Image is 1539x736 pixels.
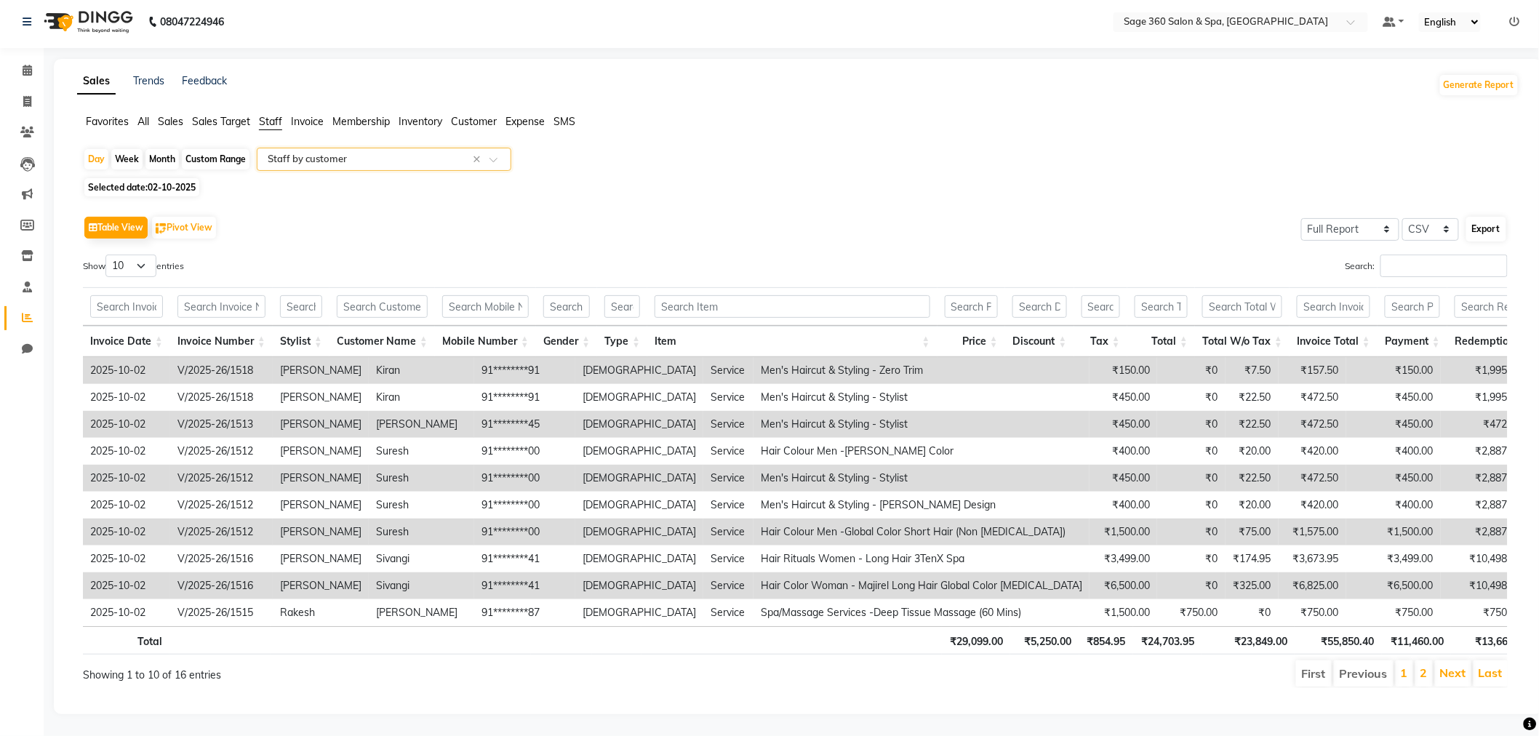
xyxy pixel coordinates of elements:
td: Spa/Massage Services -Deep Tissue Massage (60 Mins) [753,599,1090,626]
th: Redemption: activate to sort column ascending [1447,326,1533,357]
th: ₹23,849.00 [1202,626,1295,655]
td: ₹750.00 [1441,599,1529,626]
td: Sivangi [369,545,474,572]
input: Search Payment [1385,295,1440,318]
td: Service [703,492,753,519]
td: ₹174.95 [1226,545,1279,572]
a: Feedback [182,74,227,87]
td: ₹10,498.95 [1441,572,1529,599]
td: [PERSON_NAME] [273,411,369,438]
td: [DEMOGRAPHIC_DATA] [575,492,703,519]
button: Generate Report [1440,75,1518,95]
td: ₹400.00 [1090,438,1157,465]
td: ₹420.00 [1279,438,1346,465]
td: ₹22.50 [1226,411,1279,438]
input: Search Discount [1012,295,1067,318]
td: [PERSON_NAME] [273,465,369,492]
td: ₹420.00 [1279,492,1346,519]
a: Trends [133,74,164,87]
input: Search Total W/o Tax [1202,295,1282,318]
td: Service [703,519,753,545]
td: [PERSON_NAME] [273,572,369,599]
td: ₹0 [1157,492,1226,519]
td: V/2025-26/1516 [170,545,273,572]
span: Sales Target [192,115,250,128]
input: Search Type [604,295,640,318]
td: Sivangi [369,572,474,599]
td: ₹472.50 [1279,411,1346,438]
th: Total: activate to sort column ascending [1127,326,1195,357]
td: 2025-10-02 [83,465,170,492]
td: ₹2,887.50 [1441,438,1529,465]
td: ₹1,500.00 [1346,519,1441,545]
td: Service [703,438,753,465]
td: ₹20.00 [1226,438,1279,465]
th: Item: activate to sort column ascending [647,326,938,357]
input: Search: [1380,255,1508,277]
td: ₹75.00 [1226,519,1279,545]
td: V/2025-26/1513 [170,411,273,438]
a: 1 [1401,665,1408,680]
td: V/2025-26/1516 [170,572,273,599]
span: 02-10-2025 [148,182,196,193]
span: All [137,115,149,128]
td: [DEMOGRAPHIC_DATA] [575,519,703,545]
a: 2 [1420,665,1428,680]
label: Search: [1346,255,1508,277]
span: SMS [553,115,575,128]
th: ₹854.95 [1079,626,1133,655]
td: ₹450.00 [1346,411,1441,438]
td: Service [703,572,753,599]
td: ₹472.50 [1279,465,1346,492]
td: 2025-10-02 [83,492,170,519]
td: Men's Haircut & Styling - [PERSON_NAME] Design [753,492,1090,519]
td: ₹1,500.00 [1090,599,1157,626]
td: Kiran [369,384,474,411]
td: Service [703,545,753,572]
span: Sales [158,115,183,128]
th: Invoice Date: activate to sort column ascending [83,326,170,357]
td: [PERSON_NAME] [273,519,369,545]
span: Clear all [473,152,485,167]
th: ₹11,460.00 [1382,626,1451,655]
td: Service [703,411,753,438]
th: ₹5,250.00 [1010,626,1079,655]
td: [DEMOGRAPHIC_DATA] [575,438,703,465]
td: ₹400.00 [1346,438,1441,465]
td: 2025-10-02 [83,438,170,465]
td: Service [703,384,753,411]
td: [PERSON_NAME] [273,492,369,519]
th: Price: activate to sort column ascending [938,326,1005,357]
th: Type: activate to sort column ascending [597,326,647,357]
td: ₹6,500.00 [1346,572,1441,599]
td: ₹7.50 [1226,357,1279,384]
th: Stylist: activate to sort column ascending [273,326,329,357]
input: Search Gender [543,295,590,318]
td: ₹1,575.00 [1279,519,1346,545]
td: [PERSON_NAME] [273,357,369,384]
th: ₹55,850.40 [1295,626,1382,655]
button: Table View [84,217,148,239]
td: [PERSON_NAME] [369,411,474,438]
input: Search Price [945,295,998,318]
td: ₹2,887.50 [1441,465,1529,492]
td: [DEMOGRAPHIC_DATA] [575,357,703,384]
span: Favorites [86,115,129,128]
a: Sales [77,68,116,95]
td: ₹0 [1157,357,1226,384]
td: ₹400.00 [1346,492,1441,519]
td: ₹6,500.00 [1090,572,1157,599]
td: Suresh [369,519,474,545]
th: Total W/o Tax: activate to sort column ascending [1195,326,1290,357]
td: ₹472.50 [1441,411,1529,438]
td: ₹325.00 [1226,572,1279,599]
span: Membership [332,115,390,128]
td: ₹750.00 [1279,599,1346,626]
img: pivot.png [156,223,167,234]
th: Payment: activate to sort column ascending [1378,326,1447,357]
td: Service [703,465,753,492]
td: ₹1,995.00 [1441,357,1529,384]
td: [PERSON_NAME] [273,384,369,411]
td: 2025-10-02 [83,411,170,438]
td: V/2025-26/1518 [170,357,273,384]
